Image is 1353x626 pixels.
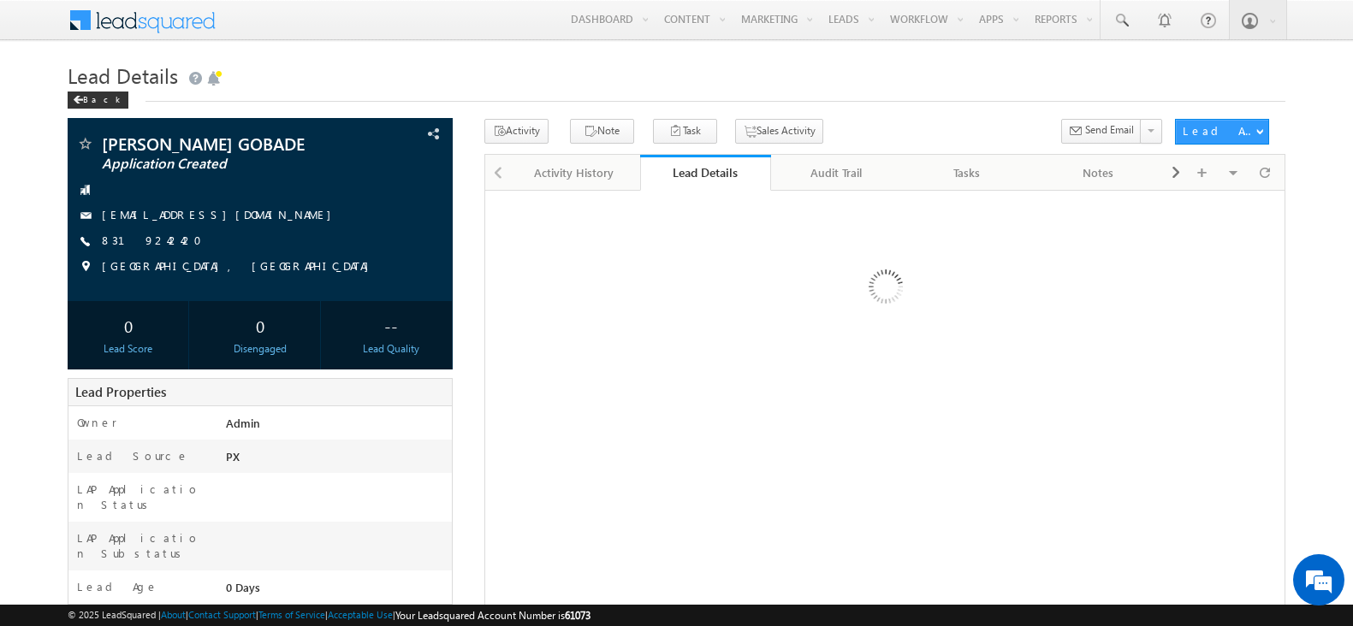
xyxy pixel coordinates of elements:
[335,341,448,357] div: Lead Quality
[102,135,341,152] span: [PERSON_NAME] GOBADE
[102,207,340,221] a: [EMAIL_ADDRESS][DOMAIN_NAME]
[916,162,1018,183] div: Tasks
[204,341,316,357] div: Disengaged
[640,155,771,191] a: Lead Details
[68,92,128,109] div: Back
[735,119,823,144] button: Sales Activity
[1175,119,1269,145] button: Lead Actions
[204,310,316,341] div: 0
[796,201,973,378] img: Loading...
[1047,162,1148,183] div: Notes
[1183,123,1255,139] div: Lead Actions
[77,448,189,464] label: Lead Source
[523,162,625,183] div: Activity History
[653,119,717,144] button: Task
[653,164,758,180] div: Lead Details
[102,156,341,173] span: Application Created
[785,162,887,183] div: Audit Trail
[72,341,184,357] div: Lead Score
[258,609,325,620] a: Terms of Service
[328,609,393,620] a: Acceptable Use
[335,310,448,341] div: --
[77,481,207,512] label: LAP Application Status
[226,416,260,430] span: Admin
[77,530,207,561] label: LAP Application Substatus
[72,310,184,341] div: 0
[77,579,158,594] label: Lead Age
[565,609,590,622] span: 61073
[1033,155,1164,191] a: Notes
[102,233,212,250] span: 8319242420
[188,609,256,620] a: Contact Support
[68,91,137,105] a: Back
[75,383,166,400] span: Lead Properties
[902,155,1033,191] a: Tasks
[77,415,117,430] label: Owner
[484,119,549,144] button: Activity
[161,609,186,620] a: About
[68,62,178,89] span: Lead Details
[570,119,634,144] button: Note
[1085,122,1134,138] span: Send Email
[222,579,452,603] div: 0 Days
[68,607,590,623] span: © 2025 LeadSquared | | | | |
[509,155,640,191] a: Activity History
[395,609,590,622] span: Your Leadsquared Account Number is
[771,155,902,191] a: Audit Trail
[222,448,452,472] div: PX
[1061,119,1142,144] button: Send Email
[102,258,377,275] span: [GEOGRAPHIC_DATA], [GEOGRAPHIC_DATA]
